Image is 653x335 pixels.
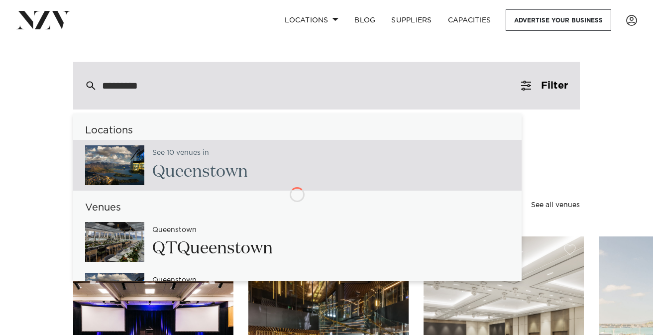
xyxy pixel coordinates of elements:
[506,9,611,31] a: Advertise your business
[152,226,186,233] span: Queensto
[277,9,346,31] a: Locations
[383,9,439,31] a: SUPPLIERS
[85,145,144,185] img: z9M4UDAyme8bM5MwdGvdeAl1VrfeuKnVaBW5P4Dl.jpg
[85,222,144,262] img: xzTvGSkd6BmEVqUxgwz9cfbUR3NluvQIyxO8tGQQ.jpg
[152,237,273,260] h2: QT wn
[531,202,580,209] a: See all venues
[152,226,197,234] small: wn
[440,9,499,31] a: Capacities
[73,125,522,136] h6: Locations
[152,277,186,284] span: Queensto
[73,203,522,213] h6: Venues
[177,240,250,257] span: Queensto
[152,161,248,183] h2: wn
[152,149,209,157] small: See 10 venues in
[16,11,70,29] img: nzv-logo.png
[541,81,568,91] span: Filter
[152,163,225,180] span: Queensto
[509,62,580,110] button: Filter
[85,273,144,313] img: YSiQMfz41nDCKNBexUntzFvq7VqoC4ktGwAo49hG.jpeg
[346,9,383,31] a: BLOG
[152,277,197,284] small: wn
